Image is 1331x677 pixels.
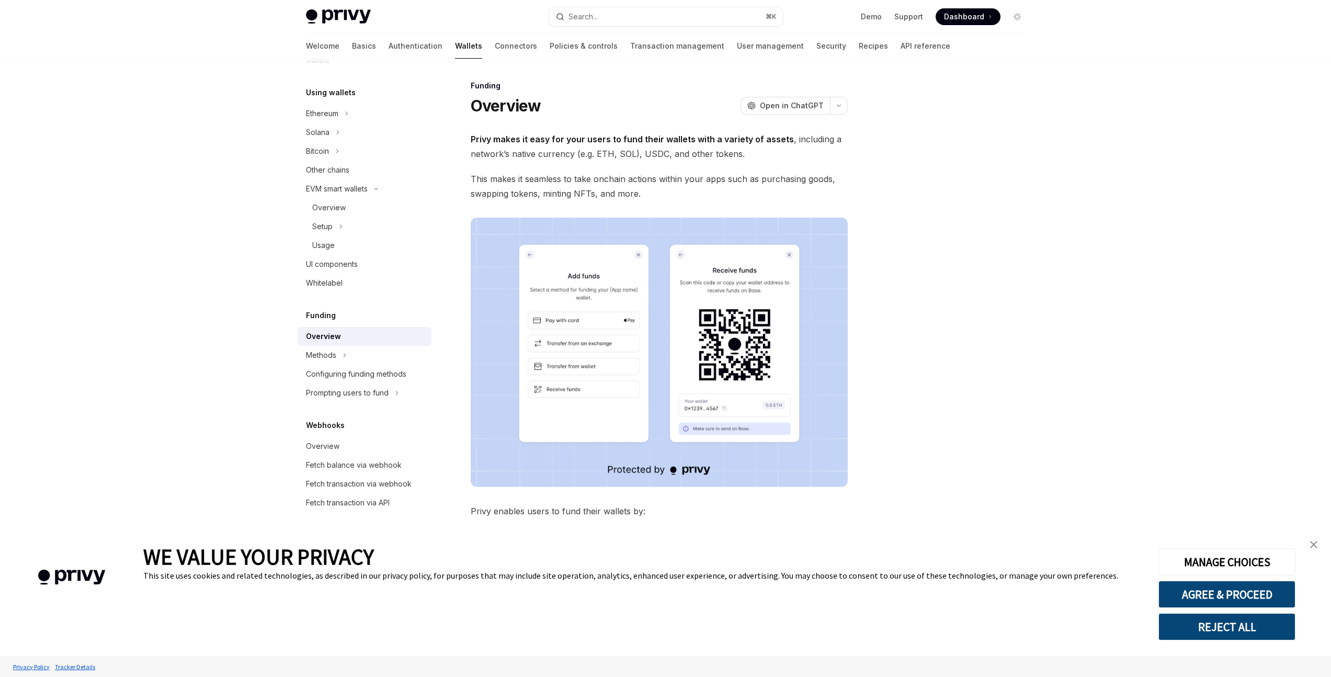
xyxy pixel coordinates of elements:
a: UI components [298,255,431,274]
a: Privacy Policy [10,658,52,676]
a: Basics [352,33,376,59]
span: ⌘ K [766,13,777,21]
img: close banner [1310,541,1317,548]
a: Connectors [495,33,537,59]
a: Demo [861,12,882,22]
button: Toggle dark mode [1009,8,1026,25]
a: Security [816,33,846,59]
div: Overview [306,330,341,343]
button: Toggle Solana section [298,123,431,142]
a: Fetch transaction via API [298,493,431,512]
div: This site uses cookies and related technologies, as described in our privacy policy, for purposes... [143,570,1143,581]
a: Whitelabel [298,274,431,292]
a: Welcome [306,33,339,59]
strong: Privy makes it easy for your users to fund their wallets with a variety of assets [471,134,794,144]
a: Overview [298,198,431,217]
a: Configuring funding methods [298,365,431,383]
div: Solana [306,126,329,139]
span: Dashboard [944,12,984,22]
div: Search... [568,10,598,23]
h5: Funding [306,309,336,322]
span: WE VALUE YOUR PRIVACY [143,543,374,570]
a: Authentication [389,33,442,59]
a: Support [894,12,923,22]
button: Toggle Bitcoin section [298,142,431,161]
span: Open in ChatGPT [760,100,824,111]
button: MANAGE CHOICES [1158,548,1295,576]
button: Toggle Methods section [298,346,431,365]
div: Fetch transaction via webhook [306,478,412,490]
div: Overview [312,201,346,214]
a: Tracker Details [52,658,98,676]
div: Fetch transaction via API [306,497,390,509]
a: Wallets [455,33,482,59]
button: Toggle Setup section [298,217,431,236]
div: Methods [306,349,336,362]
a: close banner [1303,534,1324,555]
button: REJECT ALL [1158,613,1295,640]
button: Toggle Prompting users to fund section [298,383,431,402]
a: Other chains [298,161,431,179]
div: Overview [306,440,339,453]
div: Usage [312,239,335,252]
img: images/Funding.png [471,218,848,487]
span: This makes it seamless to take onchain actions within your apps such as purchasing goods, swappin... [471,172,848,201]
button: Open in ChatGPT [741,97,830,115]
button: Toggle Ethereum section [298,104,431,123]
div: Funding [471,81,848,91]
div: Other chains [306,164,349,176]
img: light logo [306,9,371,24]
a: Recipes [859,33,888,59]
div: Ethereum [306,107,338,120]
h1: Overview [471,96,541,115]
button: Toggle EVM smart wallets section [298,179,431,198]
a: Fetch balance via webhook [298,456,431,475]
a: Overview [298,327,431,346]
span: , including a network’s native currency (e.g. ETH, SOL), USDC, and other tokens. [471,132,848,161]
a: Dashboard [936,8,1000,25]
h5: Webhooks [306,419,345,432]
a: Overview [298,437,431,456]
a: API reference [901,33,950,59]
div: Configuring funding methods [306,368,406,380]
a: Usage [298,236,431,255]
div: Fetch balance via webhook [306,459,402,471]
a: Transaction management [630,33,724,59]
div: EVM smart wallets [306,183,368,195]
div: Bitcoin [306,145,329,157]
div: Whitelabel [306,277,343,289]
button: AGREE & PROCEED [1158,581,1295,608]
a: Policies & controls [550,33,618,59]
h5: Using wallets [306,86,356,99]
img: company logo [16,555,128,600]
span: Privy enables users to fund their wallets by: [471,504,848,518]
div: Prompting users to fund [306,387,389,399]
div: Setup [312,220,333,233]
div: UI components [306,258,358,270]
a: User management [737,33,804,59]
a: Fetch transaction via webhook [298,475,431,493]
button: Open search [549,7,783,26]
